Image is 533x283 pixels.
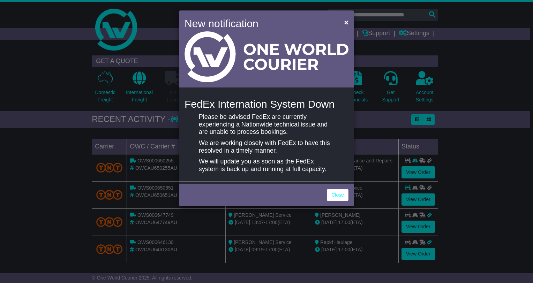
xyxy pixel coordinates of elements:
[344,18,348,26] span: ×
[199,113,334,136] p: Please be advised FedEx are currently experiencing a Nationwide technical issue and are unable to...
[199,139,334,154] p: We are working closely with FedEx to have this resolved in a timely manner.
[185,98,348,110] h4: FedEx Internation System Down
[185,31,348,82] img: Light
[327,189,348,201] a: Close
[185,16,334,31] h4: New notification
[199,158,334,173] p: We will update you as soon as the FedEx system is back up and running at full capacity.
[341,15,352,29] button: Close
